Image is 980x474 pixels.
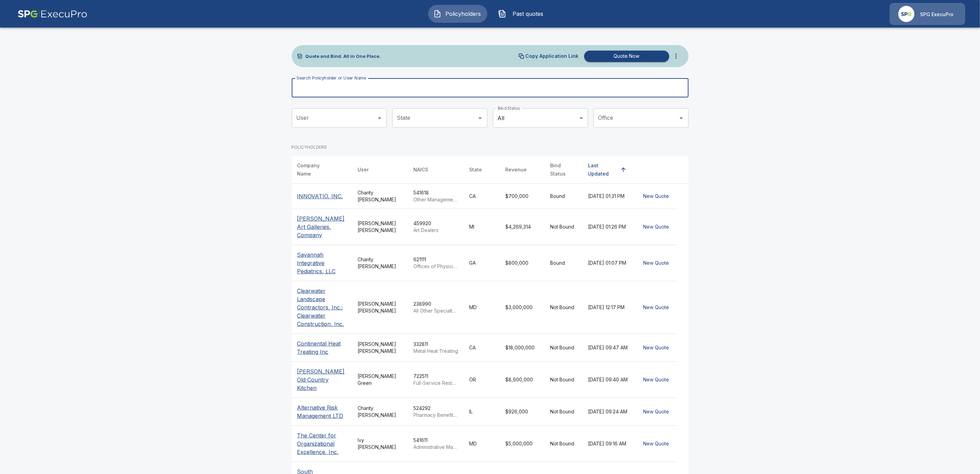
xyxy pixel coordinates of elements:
p: Administrative Management and General Management Consulting Services [414,444,458,451]
button: Quote Now [584,51,669,62]
p: Copy Application Link [526,54,579,59]
div: 332811 [414,341,458,355]
div: All [493,108,588,128]
td: Bound [545,245,583,281]
p: Offices of Physicians (except Mental Health Specialists) [414,263,458,270]
div: 459920 [414,220,458,234]
button: Open [677,113,686,123]
div: Charity [PERSON_NAME] [358,256,403,270]
div: Revenue [506,166,527,174]
label: Bind Status [498,105,520,111]
td: [DATE] 12:17 PM [583,281,635,334]
td: Bound [545,184,583,209]
p: SPG ExecuPro [920,11,953,18]
p: [PERSON_NAME] Art Galleries, Company [297,214,347,239]
div: NAICS [414,166,429,174]
p: Pharmacy Benefit Management and Other Third Party Administration of Insurance and Pension Funds [414,412,458,419]
div: [PERSON_NAME] Green [358,373,403,387]
div: 524292 [414,405,458,419]
p: Other Management Consulting Services [414,196,458,203]
td: Not Bound [545,334,583,362]
button: New Quote [641,301,672,314]
button: New Quote [641,373,672,386]
div: 541618 [414,189,458,203]
p: Full-Service Restaurants [414,380,458,387]
td: $700,000 [500,184,545,209]
td: $800,000 [500,245,545,281]
td: CA [464,334,500,362]
button: New Quote [641,257,672,270]
div: Company Name [297,161,334,178]
button: more [669,49,683,63]
img: Policyholders Icon [433,10,442,18]
th: Bind Status [545,156,583,184]
td: MI [464,209,500,245]
button: New Quote [641,221,672,233]
p: All Other Specialty Trade Contractors [414,307,458,314]
td: Not Bound [545,362,583,398]
td: [DATE] 09:24 AM [583,398,635,426]
p: Continental Heat Treating Inc [297,339,347,356]
p: Savannah Integrative Pediatrics, LLC [297,251,347,275]
div: Last Updated [588,161,617,178]
div: 238990 [414,301,458,314]
p: Metal Heat Treating [414,348,458,355]
img: AA Logo [18,3,87,25]
button: New Quote [641,341,672,354]
div: Ivy [PERSON_NAME] [358,437,403,451]
td: [DATE] 09:47 AM [583,334,635,362]
td: [DATE] 01:31 PM [583,184,635,209]
td: OR [464,362,500,398]
div: 541611 [414,437,458,451]
div: 722511 [414,373,458,387]
td: MD [464,426,500,462]
p: Alternative Risk Management LTD [297,403,347,420]
p: The Center for Organizational Excellence, Inc. [297,431,347,456]
p: Art Dealers [414,227,458,234]
div: [PERSON_NAME] [PERSON_NAME] [358,341,403,355]
div: Charity [PERSON_NAME] [358,405,403,419]
td: [DATE] 09:40 AM [583,362,635,398]
button: New Quote [641,438,672,450]
label: Search Policyholder or User Name [297,75,366,81]
td: [DATE] 01:26 PM [583,209,635,245]
p: POLICYHOLDERS [292,144,327,150]
p: Quote and Bind. All in One Place. [306,54,381,59]
div: State [470,166,482,174]
td: MD [464,281,500,334]
button: Open [375,113,384,123]
img: Past quotes Icon [498,10,506,18]
td: $926,000 [500,398,545,426]
td: $8,600,000 [500,362,545,398]
td: Not Bound [545,281,583,334]
p: Clearwater Landscape Contractors, Inc.; Clearwater Construction, Inc. [297,287,347,328]
button: Policyholders IconPolicyholders [428,5,487,23]
td: $18,000,000 [500,334,545,362]
td: $5,000,000 [500,426,545,462]
p: [PERSON_NAME] Old Country Kitchen [297,367,347,392]
td: CA [464,184,500,209]
div: User [358,166,369,174]
div: 621111 [414,256,458,270]
button: Open [475,113,485,123]
td: Not Bound [545,209,583,245]
td: GA [464,245,500,281]
div: [PERSON_NAME] [PERSON_NAME] [358,301,403,314]
td: Not Bound [545,426,583,462]
button: Past quotes IconPast quotes [493,5,552,23]
button: New Quote [641,190,672,203]
td: Not Bound [545,398,583,426]
span: Policyholders [444,10,482,18]
td: $4,269,314 [500,209,545,245]
td: IL [464,398,500,426]
img: Agency Icon [898,6,915,22]
div: Charity [PERSON_NAME] [358,189,403,203]
td: $3,000,000 [500,281,545,334]
p: INNOVATIO, INC. [297,192,343,200]
button: New Quote [641,405,672,418]
div: [PERSON_NAME] [PERSON_NAME] [358,220,403,234]
a: Agency IconSPG ExecuPro [890,3,965,25]
a: Quote Now [581,51,669,62]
